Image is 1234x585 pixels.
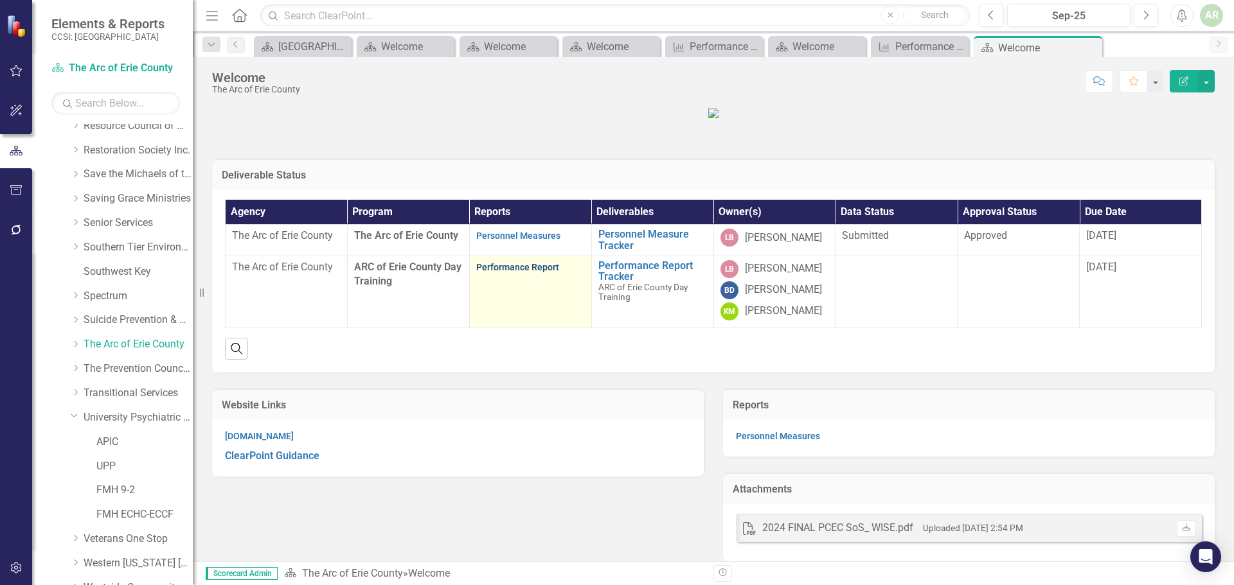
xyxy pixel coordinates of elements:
td: Double-Click to Edit [958,256,1080,327]
div: [PERSON_NAME] [745,283,822,297]
span: Elements & Reports [51,16,165,31]
a: Welcome [360,39,451,55]
div: » [284,566,704,581]
input: Search ClearPoint... [260,4,970,27]
span: ARC of Erie County Day Training [354,261,461,288]
a: Save the Michaels of the World [84,167,193,182]
div: LB [720,260,738,278]
a: University Psychiatric Practice [84,410,193,425]
span: Approved [964,229,1007,241]
div: Welcome [212,71,300,85]
div: Welcome [408,567,450,579]
img: ClearPoint Strategy [6,14,29,37]
div: Sep-25 [1012,8,1126,24]
a: Restoration Society Inc. [84,143,193,158]
div: Performance Report [690,39,760,55]
div: LB [720,229,738,247]
td: Double-Click to Edit [713,256,836,327]
a: Welcome [771,39,863,55]
a: [GEOGRAPHIC_DATA] [257,39,348,55]
span: ARC of Erie County Day Training [598,282,688,302]
span: [DATE] [1086,229,1116,241]
a: Veterans One Stop [84,532,193,546]
div: Welcome [587,39,657,55]
a: Southwest Key [84,265,193,279]
a: The Arc of Erie County [51,61,180,76]
div: Welcome [792,39,863,55]
td: Double-Click to Edit [1080,225,1202,256]
h3: Reports [733,399,1205,411]
button: Sep-25 [1007,4,1131,27]
div: [PERSON_NAME] [745,304,822,319]
small: Uploaded [DATE] 2:54 PM [923,523,1023,533]
a: Personnel Measures [476,231,560,241]
a: Performance Report [874,39,965,55]
a: The Arc of Erie County [302,567,403,579]
td: Double-Click to Edit [836,256,958,327]
td: Double-Click to Edit [469,256,591,327]
div: [PERSON_NAME] [745,261,822,276]
a: Suicide Prevention & Crisis Services [84,313,193,327]
a: Western [US_STATE] [GEOGRAPHIC_DATA] [84,556,193,571]
a: Performance Report Tracker [598,260,707,283]
td: Double-Click to Edit [469,225,591,256]
td: Double-Click to Edit [836,225,958,256]
a: Personnel Measures [736,431,820,441]
a: Welcome [566,39,657,55]
input: Search Below... [51,92,180,114]
td: Double-Click to Edit [958,225,1080,256]
img: The%20Arc%20of%20EC.png [708,108,719,118]
a: FMH 9-2 [96,483,193,498]
p: The Arc of Erie County [232,260,341,275]
a: Performance Report [476,262,559,272]
a: Spectrum [84,289,193,304]
a: Personnel Measure Tracker [598,229,707,251]
a: Transitional Services [84,386,193,401]
div: Welcome [484,39,554,55]
td: Double-Click to Edit [713,225,836,256]
div: Performance Report [895,39,965,55]
button: AR [1200,4,1223,27]
td: Double-Click to Edit Right Click for Context Menu [591,256,713,327]
p: The Arc of Erie County [232,229,341,243]
button: Search [902,6,967,24]
div: [PERSON_NAME] [745,231,822,245]
td: Double-Click to Edit [226,256,348,327]
h3: Attachments [733,484,1205,495]
span: Search [921,10,949,20]
h3: Website Links [222,399,694,411]
span: The Arc of Erie County [354,229,458,241]
td: Double-Click to Edit Right Click for Context Menu [591,225,713,256]
a: UPP [96,459,193,474]
a: FMH ECHC-ECCF [96,507,193,522]
span: [DATE] [1086,261,1116,273]
div: Open Intercom Messenger [1190,541,1221,572]
div: The Arc of Erie County [212,85,300,94]
span: Submitted [842,229,889,241]
div: 2024 FINAL PCEC SoS_ WISE.pdf [762,521,913,536]
td: Double-Click to Edit [226,225,348,256]
span: Scorecard Admin [206,567,278,580]
a: Resource Council of WNY [84,119,193,134]
a: Welcome [463,39,554,55]
a: Senior Services [84,216,193,231]
div: [GEOGRAPHIC_DATA] [278,39,348,55]
a: The Arc of Erie County [84,337,193,352]
div: Welcome [381,39,451,55]
div: KM [720,302,738,320]
td: Double-Click to Edit [1080,256,1202,327]
small: CCSI: [GEOGRAPHIC_DATA] [51,31,165,42]
div: BD [720,281,738,299]
div: Welcome [998,40,1099,56]
h3: Deliverable Status [222,170,1205,181]
a: Performance Report [668,39,760,55]
a: The Prevention Council of Erie County [84,362,193,376]
a: ClearPoint Guidance [225,450,319,462]
a: Saving Grace Ministries [84,191,193,206]
a: Southern Tier Environments for Living [84,240,193,255]
a: [DOMAIN_NAME] [225,431,294,441]
a: APIC [96,435,193,450]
